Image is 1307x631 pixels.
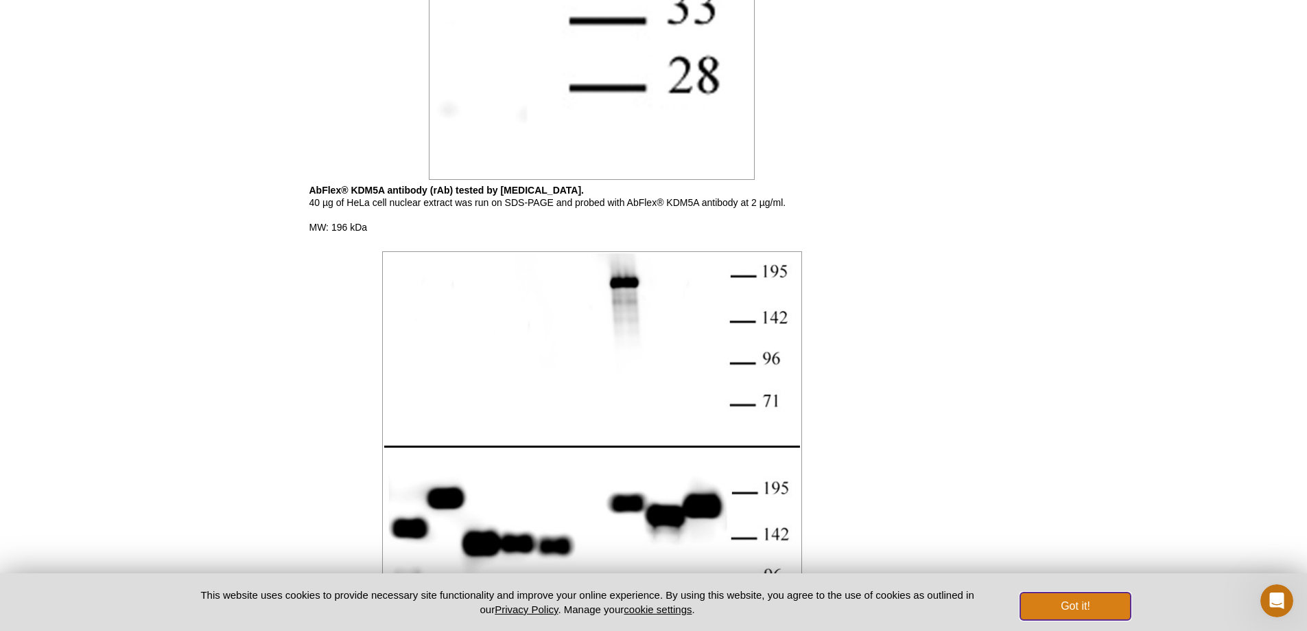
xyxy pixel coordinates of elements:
button: Got it! [1020,593,1130,620]
p: This website uses cookies to provide necessary site functionality and improve your online experie... [177,588,998,617]
iframe: Intercom live chat [1260,584,1293,617]
button: cookie settings [624,604,692,615]
p: 40 µg of HeLa cell nuclear extract was run on SDS-PAGE and probed with AbFlex® KDM5A antibody at ... [309,184,875,233]
a: Privacy Policy [495,604,558,615]
b: AbFlex® KDM5A antibody (rAb) tested by [MEDICAL_DATA]. [309,185,585,196]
